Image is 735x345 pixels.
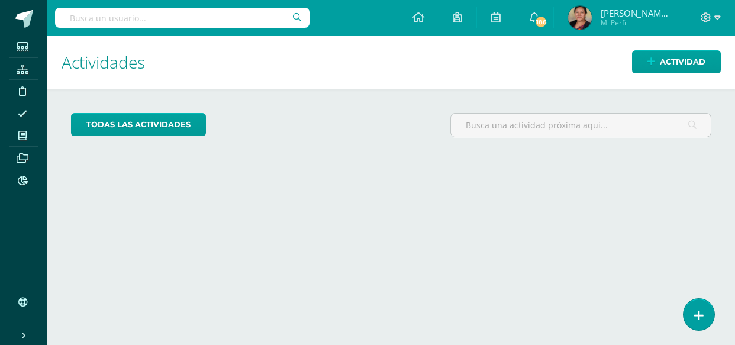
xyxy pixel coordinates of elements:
span: [PERSON_NAME] [PERSON_NAME] Say [601,7,672,19]
input: Busca una actividad próxima aquí... [451,114,711,137]
img: 07acf09dd3d742038123336870c5ea02.png [568,6,592,30]
input: Busca un usuario... [55,8,310,28]
a: Actividad [632,50,721,73]
span: Mi Perfil [601,18,672,28]
a: todas las Actividades [71,113,206,136]
h1: Actividades [62,36,721,89]
span: 186 [534,15,547,28]
span: Actividad [660,51,705,73]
